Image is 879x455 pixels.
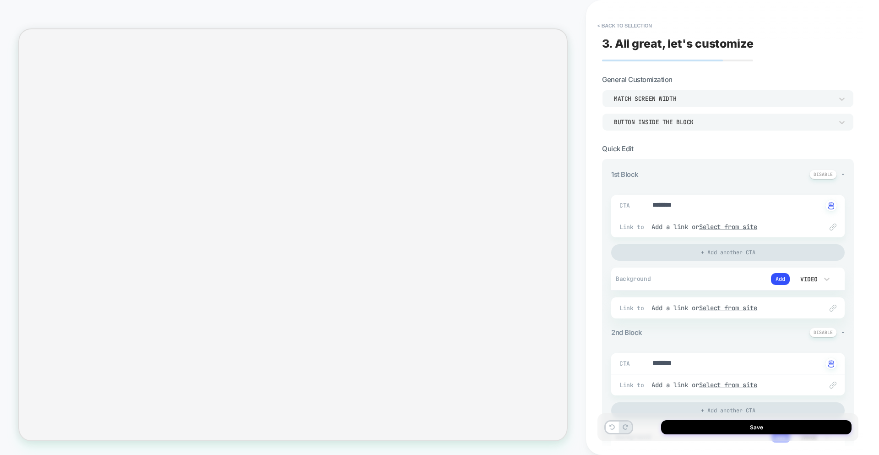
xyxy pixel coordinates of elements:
[616,275,674,283] span: Background
[651,304,814,312] div: Add a link or
[699,223,758,231] u: Select from site
[619,223,647,231] span: Link to
[830,305,836,312] img: edit
[828,202,834,209] img: edit with ai
[614,118,833,126] div: Button inside the block
[614,95,833,103] div: Match Screen Width
[593,18,657,33] button: < Back to selection
[611,170,639,179] span: 1st Block
[619,304,647,312] span: Link to
[611,402,845,419] div: + Add another CTA
[611,244,845,261] div: + Add another CTA
[828,360,834,367] img: edit with ai
[619,360,631,367] span: CTA
[699,304,758,312] u: Select from site
[841,170,845,178] span: -
[619,381,647,389] span: Link to
[699,381,758,389] u: Select from site
[619,202,631,209] span: CTA
[830,224,836,230] img: edit
[611,328,642,337] span: 2nd Block
[602,37,754,50] span: 3. All great, let's customize
[841,328,845,336] span: -
[830,382,836,389] img: edit
[798,275,818,283] div: Video
[661,420,852,434] button: Save
[651,223,814,231] div: Add a link or
[651,381,814,389] div: Add a link or
[602,75,673,84] span: General Customization
[602,144,633,153] span: Quick Edit
[771,273,790,285] button: Add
